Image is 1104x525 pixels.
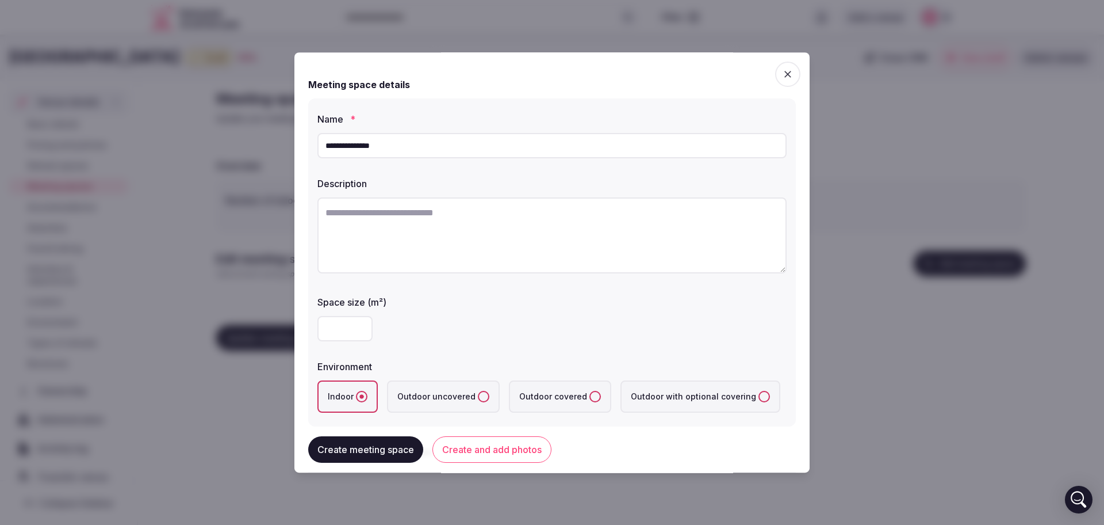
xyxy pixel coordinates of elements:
[758,391,770,402] button: Outdoor with optional covering
[317,362,787,371] label: Environment
[478,391,489,402] button: Outdoor uncovered
[432,437,551,463] button: Create and add photos
[308,437,423,463] button: Create meeting space
[620,381,780,413] label: Outdoor with optional covering
[317,115,787,124] label: Name
[356,391,367,402] button: Indoor
[317,381,378,413] label: Indoor
[589,391,601,402] button: Outdoor covered
[387,381,500,413] label: Outdoor uncovered
[317,179,787,188] label: Description
[308,78,410,92] h2: Meeting space details
[317,298,787,307] label: Space size (m²)
[509,381,611,413] label: Outdoor covered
